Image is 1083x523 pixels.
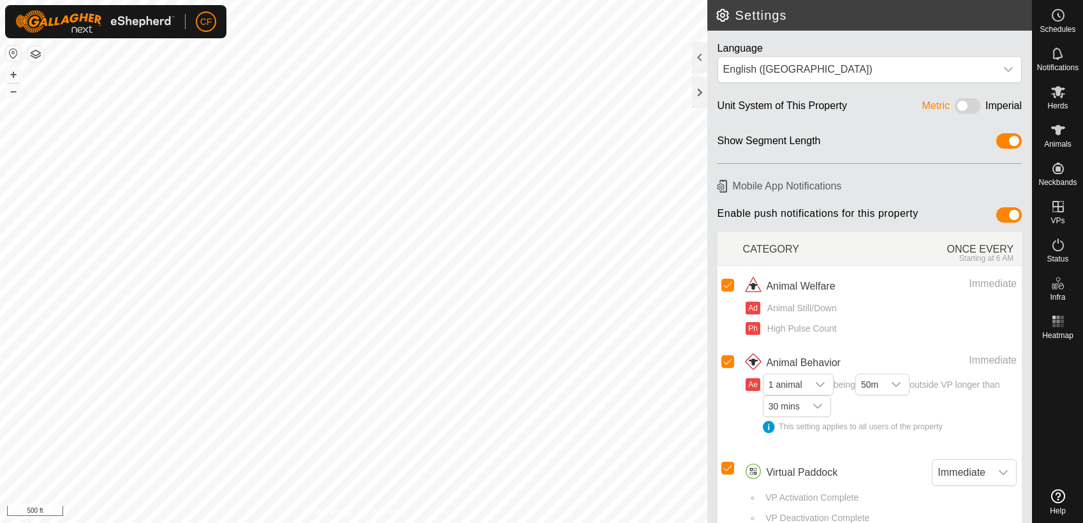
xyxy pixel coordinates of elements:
span: Infra [1050,293,1065,301]
span: Neckbands [1038,179,1077,186]
img: animal behavior icon [743,353,763,373]
span: High Pulse Count [763,322,837,335]
button: Ae [746,378,760,391]
span: Animal Still/Down [763,302,837,315]
div: dropdown trigger [807,374,833,395]
span: 50m [856,374,883,395]
div: Language [718,41,1022,56]
img: virtual paddocks icon [743,462,763,483]
span: Heatmap [1042,332,1073,339]
span: 1 animal [763,374,807,395]
span: being outside VP longer than [763,379,1017,433]
span: VPs [1050,217,1065,225]
span: Immediate [932,460,991,485]
div: dropdown trigger [996,57,1021,82]
span: English (US) [718,57,996,82]
a: Privacy Policy [303,506,351,518]
span: Status [1047,255,1068,263]
div: Unit System of This Property [718,98,847,118]
a: Contact Us [366,506,404,518]
span: Notifications [1037,64,1079,71]
button: Ad [746,302,760,314]
div: dropdown trigger [805,396,830,416]
img: animal welfare icon [743,276,763,297]
span: Animal Welfare [766,279,835,294]
div: Starting at 6 AM [882,254,1013,263]
button: – [6,84,21,99]
div: Metric [922,98,950,118]
div: dropdown trigger [883,374,909,395]
div: Immediate [902,353,1017,368]
button: + [6,67,21,82]
span: Animals [1044,140,1072,148]
button: Map Layers [28,47,43,62]
img: Gallagher Logo [15,10,175,33]
div: This setting applies to all users of the property [763,421,1017,433]
div: ONCE EVERY [882,235,1022,263]
h2: Settings [715,8,1032,23]
span: Virtual Paddock [766,465,837,480]
a: Help [1033,484,1083,520]
span: VP Activation Complete [761,491,858,505]
div: dropdown trigger [991,460,1016,485]
button: Ph [746,322,760,335]
span: CF [200,15,212,29]
span: Schedules [1040,26,1075,33]
div: Immediate [902,276,1017,291]
span: Animal Behavior [766,355,841,371]
button: Reset Map [6,46,21,61]
span: Herds [1047,102,1068,110]
span: Help [1050,507,1066,515]
div: English ([GEOGRAPHIC_DATA]) [723,62,991,77]
span: Enable push notifications for this property [718,207,918,227]
div: CATEGORY [743,235,883,263]
h6: Mobile App Notifications [712,175,1027,197]
div: Show Segment Length [718,133,821,153]
span: 30 mins [763,396,805,416]
div: Imperial [985,98,1022,118]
